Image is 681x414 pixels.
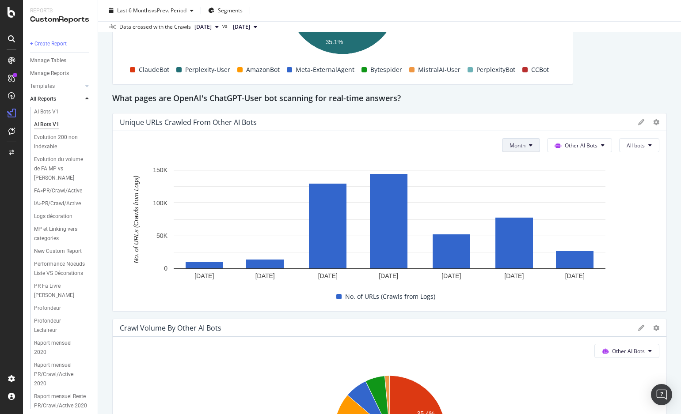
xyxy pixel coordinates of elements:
div: Raport mensuel Reste PR/Crawl/Active 2020 [34,392,87,410]
button: Segments [205,4,246,18]
a: Profondeur Leclaireur [34,316,91,335]
span: Last 6 Months [117,7,152,14]
text: [DATE] [565,272,585,279]
div: Templates [30,82,55,91]
a: Performance Noeuds Liste VS Décorations [34,260,91,278]
button: Other AI Bots [547,138,612,152]
div: Unique URLs Crawled from Other AI BotsMonthOther AI BotsAll botsA chart.No. of URLs (Crawls from ... [112,113,667,312]
button: [DATE] [229,22,261,32]
text: No. of URLs (Crawls from Logs) [133,176,140,263]
h2: What pages are OpenAI's ChatGPT-User bot scanning for real-time answers? [112,92,401,106]
a: New Custom Report [34,247,91,256]
div: Profondeur [34,304,61,313]
div: AI Bots V1 [34,107,59,117]
div: + Create Report [30,39,67,49]
a: FA>PR/Crawl/Active [34,186,91,196]
a: Raport mensuel PR/Crawl/Active 2020 [34,361,91,388]
button: [DATE] [191,22,222,32]
span: Month [510,142,525,149]
span: ClaudeBot [139,64,169,75]
div: CustomReports [30,15,91,25]
text: 35.1% [325,38,343,45]
div: Manage Tables [30,56,66,65]
button: Last 6 MonthsvsPrev. Period [105,4,197,18]
text: [DATE] [441,272,461,279]
div: Manage Reports [30,69,69,78]
text: 100K [153,199,167,207]
span: No. of URLs (Crawls from Logs) [345,291,435,302]
span: Perplexity-User [185,64,230,75]
text: 50K [156,232,168,239]
text: [DATE] [379,272,398,279]
a: All Reports [30,94,83,104]
div: Evolution du volume de FA MP vs Stocké [34,155,88,183]
text: [DATE] [504,272,524,279]
div: Logs décoration [34,212,72,221]
text: [DATE] [194,272,214,279]
a: Raport mensuel 2020 [34,339,91,357]
div: Data crossed with the Crawls [119,23,191,31]
span: vs Prev. Period [152,7,186,14]
div: Raport mensuel 2020 [34,339,83,357]
a: Templates [30,82,83,91]
div: Evolution 200 non indexable [34,133,85,151]
text: 150K [153,167,167,174]
button: Other AI Bots [594,344,659,358]
div: Crawl Volume by Other AI Bots [120,324,221,332]
span: Segments [218,7,243,14]
span: PerplexityBot [476,64,515,75]
a: + Create Report [30,39,91,49]
a: Manage Tables [30,56,91,65]
span: Other AI Bots [612,347,645,355]
div: Open Intercom Messenger [651,384,672,405]
span: Bytespider [370,64,402,75]
a: MP et Linking vers categories [34,225,91,243]
div: Unique URLs Crawled from Other AI Bots [120,118,257,127]
a: Evolution du volume de FA MP vs [PERSON_NAME] [34,155,91,183]
a: Evolution 200 non indexable [34,133,91,151]
a: AI Bots V1 [34,120,91,129]
span: vs [222,22,229,30]
span: MistralAI-User [418,64,460,75]
button: All bots [619,138,659,152]
text: 0 [164,265,167,272]
span: 2025 Apr. 1st [233,23,250,31]
div: Performance Noeuds Liste VS Décorations [34,260,87,278]
svg: A chart. [120,166,659,289]
div: Profondeur Leclaireur [34,316,83,335]
div: PR Fa Livre Stocké [34,282,85,300]
span: 2025 Oct. 1st [194,23,212,31]
span: CCBot [531,64,549,75]
span: Meta-ExternalAgent [296,64,354,75]
div: Raport mensuel PR/Crawl/Active 2020 [34,361,87,388]
text: [DATE] [318,272,338,279]
div: FA>PR/Crawl/Active [34,186,82,196]
span: AmazonBot [246,64,280,75]
a: PR Fa Livre [PERSON_NAME] [34,282,91,300]
div: What pages are OpenAI's ChatGPT-User bot scanning for real-time answers? [112,92,667,106]
a: Raport mensuel Reste PR/Crawl/Active 2020 [34,392,91,410]
a: Logs décoration [34,212,91,221]
a: IA>PR/Crawl/Active [34,199,91,208]
text: [DATE] [255,272,275,279]
div: MP et Linking vers categories [34,225,85,243]
div: IA>PR/Crawl/Active [34,199,81,208]
span: All bots [627,142,645,149]
div: New Custom Report [34,247,82,256]
a: Manage Reports [30,69,91,78]
div: All Reports [30,94,56,104]
span: Other AI Bots [565,142,597,149]
div: Reports [30,7,91,15]
div: AI Bots V1 [34,120,59,129]
button: Month [502,138,540,152]
a: AI Bots V1 [34,107,91,117]
a: Profondeur [34,304,91,313]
